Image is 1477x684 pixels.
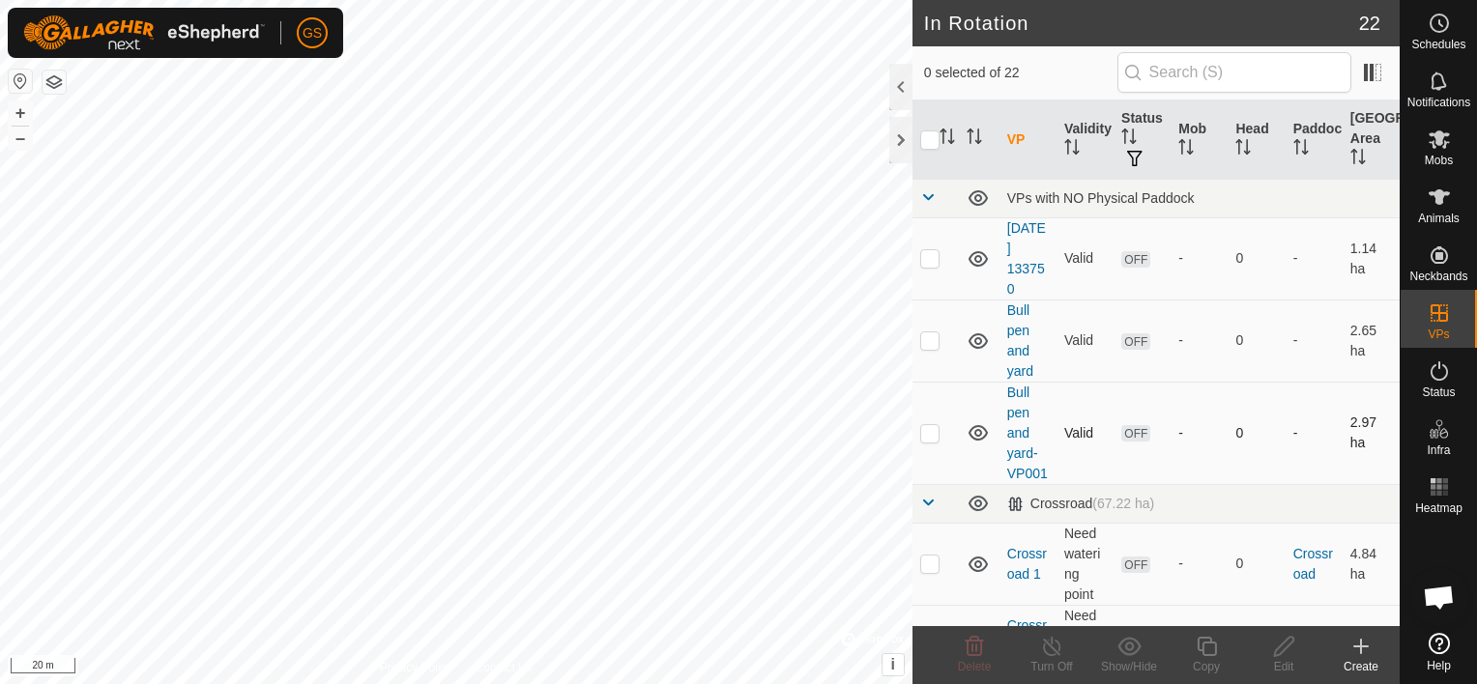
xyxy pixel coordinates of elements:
p-sorticon: Activate to sort [1293,142,1309,157]
p-sorticon: Activate to sort [967,131,982,147]
button: + [9,101,32,125]
td: 1.14 ha [1343,217,1400,299]
th: Validity [1057,100,1114,180]
td: 2.97 ha [1343,382,1400,484]
span: Notifications [1407,97,1470,108]
div: Create [1322,658,1400,675]
a: Contact Us [476,659,533,676]
td: Valid [1057,382,1114,484]
td: 0 [1228,299,1285,382]
div: - [1178,423,1220,443]
a: Bull pen and yard [1007,302,1033,379]
th: Status [1114,100,1171,180]
span: Neckbands [1409,271,1467,282]
td: - [1286,382,1343,484]
img: Gallagher Logo [23,15,265,50]
th: [GEOGRAPHIC_DATA] Area [1343,100,1400,180]
span: Heatmap [1415,502,1463,514]
div: Edit [1245,658,1322,675]
span: Mobs [1425,155,1453,166]
p-sorticon: Activate to sort [1235,142,1251,157]
button: Reset Map [9,70,32,93]
div: Copy [1168,658,1245,675]
td: 2.65 ha [1343,299,1400,382]
a: Privacy Policy [380,659,452,676]
h2: In Rotation [924,12,1359,35]
a: Crossroad 1-VP001 [1007,617,1048,673]
p-sorticon: Activate to sort [1121,131,1137,147]
th: VP [999,100,1057,180]
button: i [883,654,904,675]
div: - [1178,330,1220,351]
span: Animals [1418,213,1460,224]
span: i [891,656,895,672]
a: Help [1401,625,1477,679]
td: Need watering point [1057,523,1114,605]
span: Schedules [1411,39,1465,50]
td: 0 [1228,523,1285,605]
td: 0 [1228,217,1285,299]
div: VPs with NO Physical Paddock [1007,190,1392,206]
input: Search (S) [1117,52,1351,93]
span: 22 [1359,9,1380,38]
div: Open chat [1410,568,1468,626]
a: Crossroad 1 [1007,546,1047,582]
span: Delete [958,660,992,673]
td: 0 [1228,382,1285,484]
span: OFF [1121,251,1150,268]
button: Map Layers [43,71,66,94]
td: Valid [1057,299,1114,382]
td: - [1286,299,1343,382]
td: 4.84 ha [1343,523,1400,605]
th: Paddock [1286,100,1343,180]
span: 0 selected of 22 [924,63,1117,83]
p-sorticon: Activate to sort [940,131,955,147]
span: OFF [1121,556,1150,573]
button: – [9,127,32,150]
span: OFF [1121,333,1150,350]
div: Turn Off [1013,658,1090,675]
td: Valid [1057,217,1114,299]
a: Crossroad [1293,546,1333,582]
p-sorticon: Activate to sort [1178,142,1194,157]
a: [DATE] 133750 [1007,220,1046,297]
span: Status [1422,386,1455,398]
span: Help [1427,660,1451,671]
span: GS [303,23,322,43]
div: Show/Hide [1090,658,1168,675]
th: Mob [1171,100,1228,180]
span: VPs [1428,328,1449,340]
span: OFF [1121,425,1150,442]
div: Crossroad [1007,496,1154,512]
div: - [1178,248,1220,269]
td: - [1286,217,1343,299]
p-sorticon: Activate to sort [1064,142,1080,157]
th: Head [1228,100,1285,180]
p-sorticon: Activate to sort [1350,152,1366,167]
span: (67.22 ha) [1092,496,1154,511]
div: - [1178,554,1220,574]
a: Bull pen and yard-VP001 [1007,385,1048,481]
span: Infra [1427,444,1450,456]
